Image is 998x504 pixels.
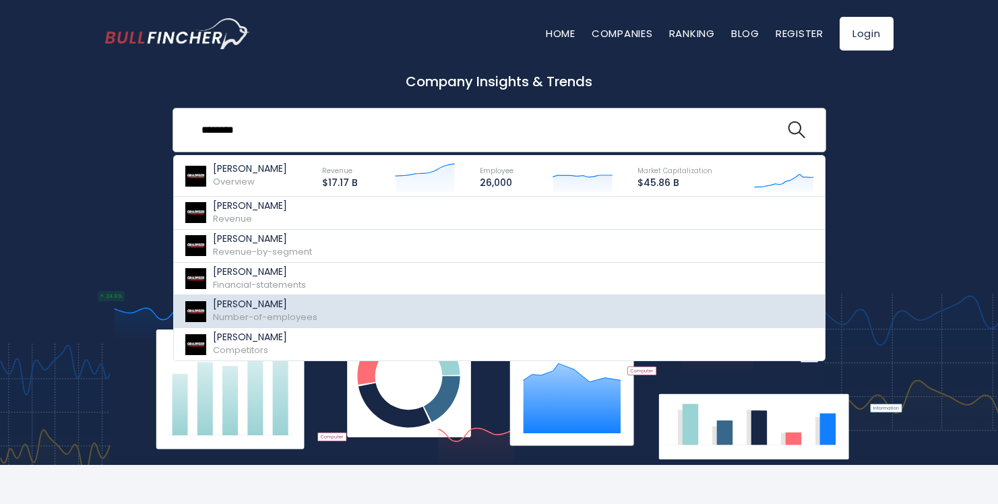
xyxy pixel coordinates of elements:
span: Competitors [213,344,268,356]
span: Employee [480,166,513,176]
span: Market Capitalization [637,166,712,176]
p: [PERSON_NAME] [213,332,287,343]
p: [PERSON_NAME] [213,298,317,310]
a: Ranking [669,26,715,40]
p: [PERSON_NAME] [213,233,312,245]
a: [PERSON_NAME] Number-of-employees [174,295,825,328]
a: [PERSON_NAME] Competitors [174,328,825,360]
a: Register [776,26,823,40]
a: Go to homepage [105,18,250,49]
p: What's trending [105,179,894,193]
span: Revenue [213,212,252,225]
p: 26,000 [480,177,513,189]
span: Revenue [322,166,352,176]
img: search icon [788,121,805,139]
a: Home [546,26,575,40]
p: [PERSON_NAME] [213,266,306,278]
img: bullfincher logo [105,18,250,49]
span: Overview [213,175,255,188]
a: [PERSON_NAME] Overview Revenue $17.17 B Employee 26,000 Market Capitalization $45.86 B [174,156,825,197]
p: $45.86 B [637,177,712,189]
a: Login [840,17,894,51]
a: [PERSON_NAME] Revenue [174,197,825,230]
span: Financial-statements [213,278,306,291]
a: [PERSON_NAME] Financial-statements [174,263,825,296]
a: Blog [731,26,759,40]
p: [PERSON_NAME] [213,163,287,175]
span: Number-of-employees [213,311,317,323]
span: Revenue-by-segment [213,245,312,258]
a: Companies [592,26,653,40]
p: Company Insights & Trends [105,73,894,90]
a: [PERSON_NAME] Revenue-by-segment [174,230,825,263]
p: [PERSON_NAME] [213,200,287,212]
p: $17.17 B [322,177,358,189]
